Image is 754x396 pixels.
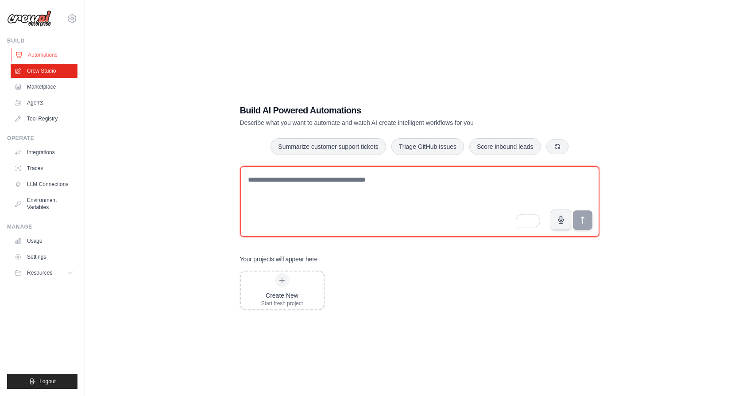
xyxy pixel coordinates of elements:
[11,80,77,94] a: Marketplace
[11,145,77,159] a: Integrations
[11,266,77,280] button: Resources
[11,64,77,78] a: Crew Studio
[11,112,77,126] a: Tool Registry
[11,177,77,191] a: LLM Connections
[391,138,464,155] button: Triage GitHub issues
[11,161,77,175] a: Traces
[261,300,303,307] div: Start fresh project
[710,353,754,396] iframe: Chat Widget
[39,378,56,385] span: Logout
[240,166,599,237] textarea: To enrich screen reader interactions, please activate Accessibility in Grammarly extension settings
[7,37,77,44] div: Build
[11,250,77,264] a: Settings
[240,118,537,127] p: Describe what you want to automate and watch AI create intelligent workflows for you
[546,139,568,154] button: Get new suggestions
[469,138,541,155] button: Score inbound leads
[11,193,77,214] a: Environment Variables
[7,10,51,27] img: Logo
[27,269,52,276] span: Resources
[261,291,303,300] div: Create New
[11,96,77,110] a: Agents
[7,135,77,142] div: Operate
[7,223,77,230] div: Manage
[240,104,537,116] h1: Build AI Powered Automations
[271,138,386,155] button: Summarize customer support tickets
[11,234,77,248] a: Usage
[12,48,78,62] a: Automations
[7,374,77,389] button: Logout
[240,255,318,264] h3: Your projects will appear here
[551,210,571,230] button: Click to speak your automation idea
